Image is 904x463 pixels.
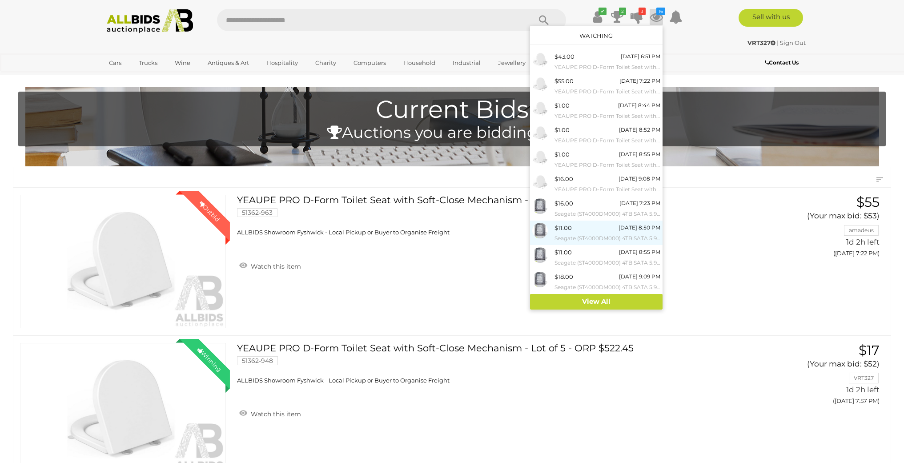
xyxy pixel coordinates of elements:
[532,125,548,141] img: 51362-961a.JPG
[554,185,660,194] small: YEAUPE PRO D-Form Toilet Seat with Soft-Close Mechanism - Lot of 5 - ORP $522.45
[780,39,806,46] a: Sign Out
[599,8,607,15] i: ✔
[619,76,660,86] div: [DATE] 7:22 PM
[856,194,880,210] span: $55
[639,8,646,15] i: 3
[20,195,226,328] a: Outbid
[554,234,660,243] small: Seagate (ST4000DM000) 4TB SATA 5.9K 3.5-Inch Hard Drive - Lot of Two
[619,149,660,159] div: [DATE] 8:55 PM
[532,247,548,263] img: 53574-119a.jpg
[530,270,663,294] a: $18.00 [DATE] 9:09 PM Seagate (ST4000DM000) 4TB SATA 5.9K 3.5-Inch Hard Drive - Lot of Two
[530,196,663,221] a: $16.00 [DATE] 7:23 PM Seagate (ST4000DM000) 4TB SATA 5.9K 3.5-Inch Hard Drive - Lot of Two
[554,160,660,170] small: YEAUPE PRO D-Form Toilet Seat with Soft-Close Mechanism - Box of 5 - ORP $522.45
[554,200,573,207] span: $16.00
[591,9,604,25] a: ✔
[530,172,663,196] a: $16.00 [DATE] 9:08 PM YEAUPE PRO D-Form Toilet Seat with Soft-Close Mechanism - Lot of 5 - ORP $5...
[447,56,486,70] a: Industrial
[650,9,663,25] a: 16
[554,175,573,182] span: $16.00
[532,76,548,92] img: 51362-963a.JPG
[530,123,663,147] a: $1.00 [DATE] 8:52 PM YEAUPE PRO D-Form Toilet Seat with Soft-Close Mechanism - Lot of 5 - ORP $52...
[656,8,665,15] i: 16
[751,343,882,410] a: $17 (Your max bid: $52) VRT327 1d 2h left ([DATE] 7:57 PM)
[530,74,663,98] a: $55.00 [DATE] 7:22 PM YEAUPE PRO D-Form Toilet Seat with Soft-Close Mechanism - Lot of 5 - ORP $5...
[619,8,626,15] i: 2
[102,9,198,33] img: Allbids.com.au
[189,339,230,380] div: Winning
[554,102,570,109] span: $1.00
[765,59,799,66] b: Contact Us
[103,56,127,70] a: Cars
[309,56,342,70] a: Charity
[554,53,575,60] span: $43.00
[630,9,643,25] a: 3
[530,221,663,245] a: $11.00 [DATE] 8:50 PM Seagate (ST4000DM000) 4TB SATA 5.9K 3.5-Inch Hard Drive - Lot of Two
[532,272,548,287] img: 53574-136a.jpg
[554,126,570,133] span: $1.00
[554,224,572,231] span: $11.00
[530,98,663,123] a: $1.00 [DATE] 8:44 PM YEAUPE PRO D-Form Toilet Seat with Soft-Close Mechanism - Box of 5 - ORP $52...
[530,245,663,270] a: $11.00 [DATE] 8:55 PM Seagate (ST4000DM000) 4TB SATA 5.9K 3.5-Inch Hard Drive - Lot of Two
[747,39,777,46] a: VRT327
[554,111,660,121] small: YEAUPE PRO D-Form Toilet Seat with Soft-Close Mechanism - Box of 5 - ORP $522.45
[244,343,738,385] a: YEAUPE PRO D-Form Toilet Seat with Soft-Close Mechanism - Lot of 5 - ORP $522.45 51362-948 ALLBID...
[554,209,660,219] small: Seagate (ST4000DM000) 4TB SATA 5.9K 3.5-Inch Hard Drive - Lot of Two
[747,39,775,46] strong: VRT327
[619,174,660,184] div: [DATE] 9:08 PM
[859,342,880,358] span: $17
[611,9,624,25] a: 2
[348,56,392,70] a: Computers
[739,9,803,27] a: Sell with us
[579,32,613,39] a: Watching
[554,77,574,85] span: $55.00
[202,56,255,70] a: Antiques & Art
[554,62,660,72] small: YEAUPE PRO D-Form Toilet Seat with Soft-Close Mechanism - Lot of 5 - ORP $522.45
[618,101,660,110] div: [DATE] 8:44 PM
[530,49,663,74] a: $43.00 [DATE] 6:51 PM YEAUPE PRO D-Form Toilet Seat with Soft-Close Mechanism - Lot of 5 - ORP $5...
[554,273,573,280] span: $18.00
[619,198,660,208] div: [DATE] 7:23 PM
[249,410,301,418] span: Watch this item
[554,151,570,158] span: $1.00
[777,39,779,46] span: |
[189,191,230,232] div: Outbid
[554,136,660,145] small: YEAUPE PRO D-Form Toilet Seat with Soft-Close Mechanism - Lot of 5 - ORP $522.45
[532,174,548,189] img: 51362-962a.JPG
[619,272,660,282] div: [DATE] 9:09 PM
[169,56,196,70] a: Wine
[554,87,660,97] small: YEAUPE PRO D-Form Toilet Seat with Soft-Close Mechanism - Lot of 5 - ORP $522.45
[532,52,548,67] img: 51362-947a.JPG
[237,407,303,420] a: Watch this item
[103,70,178,85] a: [GEOGRAPHIC_DATA]
[619,223,660,233] div: [DATE] 8:50 PM
[492,56,531,70] a: Jewellery
[532,149,548,165] img: 51362-974a.JPG
[751,195,882,262] a: $55 (Your max bid: $53) amadeus 1d 2h left ([DATE] 7:22 PM)
[22,124,882,141] h4: Auctions you are bidding on
[133,56,163,70] a: Trucks
[244,195,738,237] a: YEAUPE PRO D-Form Toilet Seat with Soft-Close Mechanism - Lot of 5 - ORP $522.45 51362-963 ALLBID...
[237,259,303,272] a: Watch this item
[619,125,660,135] div: [DATE] 8:52 PM
[621,52,660,61] div: [DATE] 6:51 PM
[554,282,660,292] small: Seagate (ST4000DM000) 4TB SATA 5.9K 3.5-Inch Hard Drive - Lot of Two
[619,247,660,257] div: [DATE] 8:55 PM
[522,9,566,31] button: Search
[554,249,572,256] span: $11.00
[554,258,660,268] small: Seagate (ST4000DM000) 4TB SATA 5.9K 3.5-Inch Hard Drive - Lot of Two
[532,198,548,214] img: 53574-135a.jpg
[530,147,663,172] a: $1.00 [DATE] 8:55 PM YEAUPE PRO D-Form Toilet Seat with Soft-Close Mechanism - Box of 5 - ORP $52...
[261,56,304,70] a: Hospitality
[22,96,882,123] h1: Current Bids
[249,262,301,270] span: Watch this item
[765,58,801,68] a: Contact Us
[530,294,663,310] a: View All
[532,223,548,238] img: 53574-137a.jpg
[532,101,548,116] img: 51362-973a.JPG
[398,56,441,70] a: Household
